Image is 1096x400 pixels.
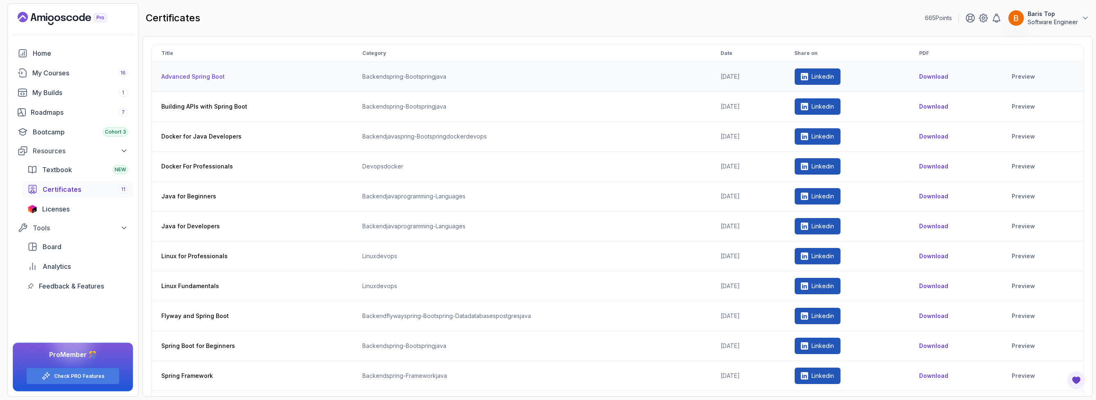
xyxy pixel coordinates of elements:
a: Preview [1012,312,1074,320]
div: Resources [33,146,128,156]
a: Linkedin [795,158,841,175]
a: licenses [23,201,133,217]
span: 7 [122,109,125,116]
th: PDF [909,45,1002,62]
a: Preview [1012,162,1074,170]
button: Check PRO Features [26,368,120,384]
p: 665 Points [925,14,952,22]
a: Preview [1012,192,1074,200]
a: analytics [23,258,133,275]
button: Tools [13,220,133,235]
button: Download [919,162,948,170]
a: Linkedin [795,128,841,145]
td: [DATE] [711,361,785,391]
a: Linkedin [795,188,841,205]
button: Download [919,73,948,81]
img: user profile image [1008,10,1024,26]
span: Textbook [42,165,72,175]
th: Category [353,45,711,62]
img: jetbrains icon [27,205,37,213]
td: [DATE] [711,92,785,122]
span: Analytics [43,261,71,271]
button: Download [919,132,948,141]
a: Linkedin [795,368,841,384]
p: Linkedin [811,342,834,350]
th: Advanced Spring Boot [151,62,353,92]
a: Linkedin [795,248,841,264]
div: My Courses [32,68,128,78]
span: Licenses [42,204,70,214]
div: Home [33,48,128,58]
button: Download [919,282,948,290]
span: 16 [121,70,126,76]
button: Download [919,222,948,230]
p: Baris Top [1028,10,1078,18]
td: [DATE] [711,152,785,182]
a: Linkedin [795,98,841,115]
td: [DATE] [711,241,785,271]
a: home [13,45,133,61]
th: Java for Beginners [151,182,353,211]
th: Share on [785,45,909,62]
p: Linkedin [811,252,834,260]
button: Download [919,252,948,260]
p: Linkedin [811,312,834,320]
div: Tools [33,223,128,233]
p: Linkedin [811,73,834,81]
div: Bootcamp [33,127,128,137]
td: [DATE] [711,271,785,301]
button: Open Feedback Button [1067,370,1086,390]
th: Spring Framework [151,361,353,391]
td: [DATE] [711,182,785,211]
a: bootcamp [13,124,133,140]
p: Linkedin [811,372,834,380]
p: Linkedin [811,192,834,200]
p: Linkedin [811,222,834,230]
a: Linkedin [795,308,841,324]
td: devops docker [353,152,711,182]
span: NEW [115,166,126,173]
td: linux devops [353,241,711,271]
p: Linkedin [811,282,834,290]
button: Download [919,372,948,380]
a: textbook [23,161,133,178]
a: Linkedin [795,338,841,354]
p: Linkedin [811,102,834,111]
span: 1 [122,89,124,96]
h2: certificates [146,11,200,25]
span: 11 [121,186,125,193]
p: Software Engineer [1028,18,1078,26]
td: [DATE] [711,211,785,241]
a: Preview [1012,342,1074,350]
a: Preview [1012,73,1074,81]
a: courses [13,65,133,81]
button: Download [919,342,948,350]
span: Feedback & Features [39,281,104,291]
th: Title [151,45,353,62]
td: backend java programming-languages [353,211,711,241]
td: linux devops [353,271,711,301]
th: Flyway and Spring Boot [151,301,353,331]
a: Preview [1012,372,1074,380]
a: feedback [23,278,133,294]
td: backend spring-boot spring java [353,62,711,92]
button: Resources [13,143,133,158]
td: backend spring-boot spring java [353,92,711,122]
a: Linkedin [795,68,841,85]
button: Download [919,192,948,200]
th: Docker For Professionals [151,152,353,182]
td: [DATE] [711,62,785,92]
span: Board [43,242,61,252]
button: Download [919,102,948,111]
td: [DATE] [711,122,785,152]
a: Linkedin [795,218,841,234]
a: Preview [1012,282,1074,290]
th: Date [711,45,785,62]
td: [DATE] [711,331,785,361]
td: backend java programming-languages [353,182,711,211]
span: Certificates [43,184,81,194]
div: My Builds [32,88,128,98]
td: backend spring-boot spring java [353,331,711,361]
th: Java for Developers [151,211,353,241]
button: Download [919,312,948,320]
